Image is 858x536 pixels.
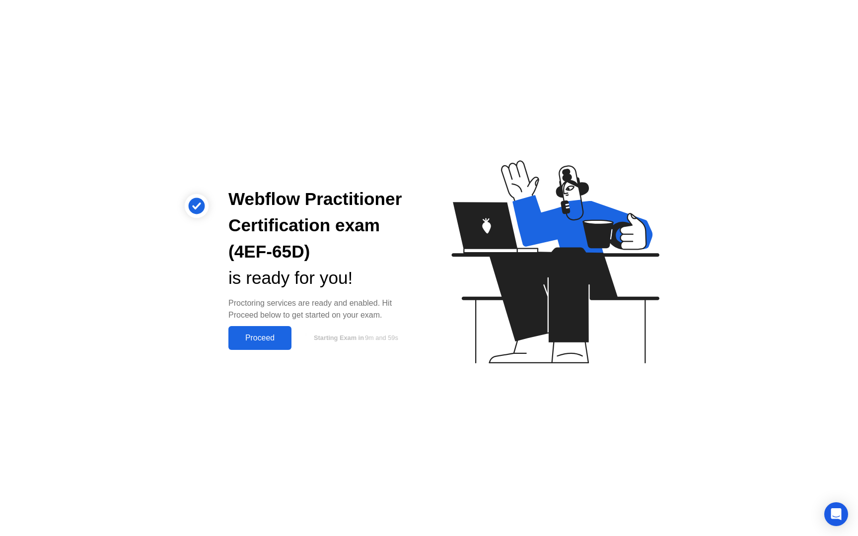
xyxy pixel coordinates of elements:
div: Webflow Practitioner Certification exam (4EF-65D) [228,186,413,265]
div: is ready for you! [228,265,413,291]
span: 9m and 59s [365,334,398,341]
div: Proceed [231,334,288,342]
div: Proctoring services are ready and enabled. Hit Proceed below to get started on your exam. [228,297,413,321]
button: Starting Exam in9m and 59s [296,329,413,347]
div: Open Intercom Messenger [824,502,848,526]
button: Proceed [228,326,291,350]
